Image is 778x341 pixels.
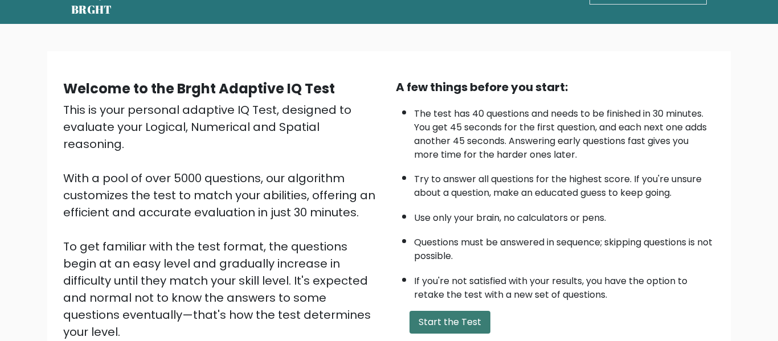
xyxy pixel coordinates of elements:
li: Try to answer all questions for the highest score. If you're unsure about a question, make an edu... [414,167,715,200]
div: A few things before you start: [396,79,715,96]
b: Welcome to the Brght Adaptive IQ Test [63,79,335,98]
li: Questions must be answered in sequence; skipping questions is not possible. [414,230,715,263]
li: Use only your brain, no calculators or pens. [414,206,715,225]
h5: BRGHT [71,3,112,17]
li: If you're not satisfied with your results, you have the option to retake the test with a new set ... [414,269,715,302]
li: The test has 40 questions and needs to be finished in 30 minutes. You get 45 seconds for the firs... [414,101,715,162]
button: Start the Test [410,311,490,334]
